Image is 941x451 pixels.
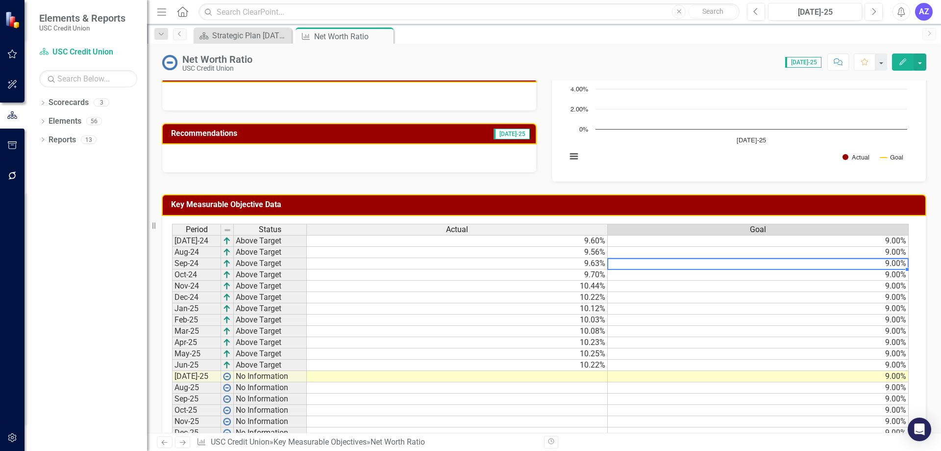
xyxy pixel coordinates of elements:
h3: Recommendations [171,129,401,138]
img: wPkqUstsMhMTgAAAABJRU5ErkJggg== [223,406,231,414]
button: Search [688,5,737,19]
td: 9.63% [307,258,608,269]
img: VmL+zLOWXp8NoCSi7l57Eu8eJ+4GWSi48xzEIItyGCrzKAg+GPZxiGYRiGYS7xC1jVADWlAHzkAAAAAElFTkSuQmCC [223,271,231,279]
td: 9.00% [608,315,909,326]
div: » » [197,437,537,448]
div: USC Credit Union [182,65,252,72]
td: Feb-25 [172,315,221,326]
span: Period [186,225,208,234]
img: No Information [162,54,177,70]
span: Actual [446,225,468,234]
td: 10.22% [307,292,608,303]
div: Net Worth Ratio [182,54,252,65]
td: Nov-25 [172,416,221,427]
div: 13 [81,135,97,144]
img: wPkqUstsMhMTgAAAABJRU5ErkJggg== [223,429,231,437]
td: Above Target [234,258,307,269]
input: Search Below... [39,70,137,87]
img: wPkqUstsMhMTgAAAABJRU5ErkJggg== [223,372,231,380]
td: Above Target [234,326,307,337]
text: 4.00% [570,86,588,93]
td: Aug-25 [172,382,221,394]
td: 10.22% [307,360,608,371]
img: VmL+zLOWXp8NoCSi7l57Eu8eJ+4GWSi48xzEIItyGCrzKAg+GPZxiGYRiGYS7xC1jVADWlAHzkAAAAAElFTkSuQmCC [223,293,231,301]
input: Search ClearPoint... [198,3,740,21]
td: Apr-25 [172,337,221,348]
td: 9.00% [608,281,909,292]
td: Above Target [234,337,307,348]
td: Above Target [234,292,307,303]
td: 9.00% [608,394,909,405]
img: VmL+zLOWXp8NoCSi7l57Eu8eJ+4GWSi48xzEIItyGCrzKAg+GPZxiGYRiGYS7xC1jVADWlAHzkAAAAAElFTkSuQmCC [223,327,231,335]
td: 9.00% [608,269,909,281]
img: VmL+zLOWXp8NoCSi7l57Eu8eJ+4GWSi48xzEIItyGCrzKAg+GPZxiGYRiGYS7xC1jVADWlAHzkAAAAAElFTkSuQmCC [223,361,231,369]
span: Goal [750,225,766,234]
td: No Information [234,427,307,439]
td: 9.00% [608,405,909,416]
div: Strategic Plan [DATE] - [DATE] [212,29,289,42]
img: wPkqUstsMhMTgAAAABJRU5ErkJggg== [223,418,231,425]
td: No Information [234,416,307,427]
td: 9.70% [307,269,608,281]
div: Open Intercom Messenger [908,418,931,441]
td: Nov-24 [172,281,221,292]
img: ClearPoint Strategy [5,11,22,28]
a: Elements [49,116,81,127]
td: Above Target [234,315,307,326]
td: 10.44% [307,281,608,292]
img: wPkqUstsMhMTgAAAABJRU5ErkJggg== [223,384,231,392]
td: Dec-24 [172,292,221,303]
td: 9.00% [608,360,909,371]
button: AZ [915,3,933,21]
span: Search [702,7,723,15]
a: USC Credit Union [39,47,137,58]
td: 10.23% [307,337,608,348]
td: Oct-24 [172,269,221,281]
td: 10.03% [307,315,608,326]
img: VmL+zLOWXp8NoCSi7l57Eu8eJ+4GWSi48xzEIItyGCrzKAg+GPZxiGYRiGYS7xC1jVADWlAHzkAAAAAElFTkSuQmCC [223,248,231,256]
a: USC Credit Union [211,437,270,447]
text: [DATE]-25 [737,137,766,144]
img: VmL+zLOWXp8NoCSi7l57Eu8eJ+4GWSi48xzEIItyGCrzKAg+GPZxiGYRiGYS7xC1jVADWlAHzkAAAAAElFTkSuQmCC [223,260,231,267]
td: No Information [234,405,307,416]
img: VmL+zLOWXp8NoCSi7l57Eu8eJ+4GWSi48xzEIItyGCrzKAg+GPZxiGYRiGYS7xC1jVADWlAHzkAAAAAElFTkSuQmCC [223,305,231,313]
td: 9.00% [608,416,909,427]
img: VmL+zLOWXp8NoCSi7l57Eu8eJ+4GWSi48xzEIItyGCrzKAg+GPZxiGYRiGYS7xC1jVADWlAHzkAAAAAElFTkSuQmCC [223,316,231,324]
td: Above Target [234,247,307,258]
td: Above Target [234,360,307,371]
img: VmL+zLOWXp8NoCSi7l57Eu8eJ+4GWSi48xzEIItyGCrzKAg+GPZxiGYRiGYS7xC1jVADWlAHzkAAAAAElFTkSuQmCC [223,350,231,358]
td: Dec-25 [172,427,221,439]
td: 9.00% [608,303,909,315]
button: Show Goal [880,154,903,161]
td: 9.00% [608,235,909,247]
td: [DATE]-24 [172,235,221,247]
td: Mar-25 [172,326,221,337]
text: 0% [579,127,588,133]
td: 9.60% [307,235,608,247]
button: Show Actual [842,154,869,161]
td: Oct-25 [172,405,221,416]
div: 56 [86,117,102,126]
td: No Information [234,382,307,394]
span: Status [259,225,281,234]
td: No Information [234,394,307,405]
td: May-25 [172,348,221,360]
td: Above Target [234,281,307,292]
td: 10.08% [307,326,608,337]
td: Jan-25 [172,303,221,315]
td: 9.00% [608,337,909,348]
td: 10.25% [307,348,608,360]
div: Net Worth Ratio [314,30,391,43]
button: [DATE]-25 [768,3,862,21]
div: [DATE]-25 [771,6,859,18]
h3: Key Measurable Objective Data [171,200,920,209]
td: Above Target [234,235,307,247]
div: Chart. Highcharts interactive chart. [562,25,916,172]
a: Key Measurable Objectives [273,437,367,447]
td: Sep-24 [172,258,221,269]
td: 9.00% [608,371,909,382]
button: View chart menu, Chart [567,150,581,163]
img: 8DAGhfEEPCf229AAAAAElFTkSuQmCC [223,226,231,234]
td: 9.00% [608,382,909,394]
